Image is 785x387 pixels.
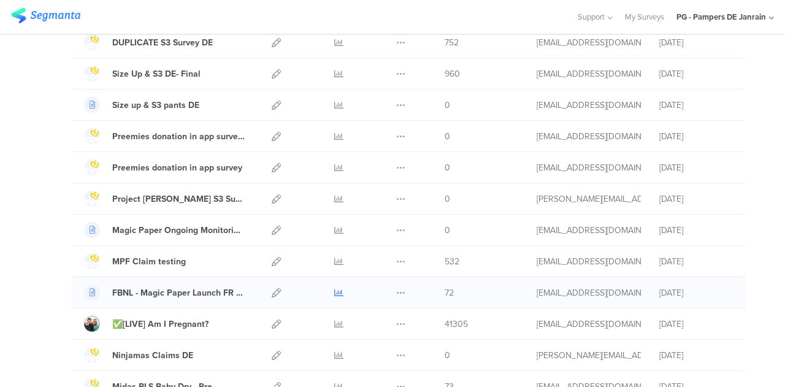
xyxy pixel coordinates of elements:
a: DUPLICATE S3 Survey DE [84,34,213,50]
div: PG - Pampers DE Janrain [676,11,766,23]
div: Magic Paper Ongoing Monitoring - JFM24 simpliied survey [112,224,245,237]
a: Magic Paper Ongoing Monitoring - JFM24 simpliied survey [84,222,245,238]
a: MPF Claim testing [84,253,186,269]
div: ✅[LIVE] Am I Pregnant? [112,318,209,331]
div: Size Up & S3 DE- Final [112,67,201,80]
div: [DATE] [659,161,733,174]
div: MPF Claim testing [112,255,186,268]
div: safronova.a.1@pg.com [537,318,641,331]
span: 0 [445,193,450,205]
a: FBNL - Magic Paper Launch FR - JFM´24 - App/Web [84,285,245,301]
span: 41305 [445,318,468,331]
a: Ninjamas Claims DE [84,347,193,363]
a: Preemies donation in app survey [84,159,242,175]
span: 0 [445,349,450,362]
div: DUPLICATE S3 Survey DE [112,36,213,49]
div: anagnostopoulou.a@pg.com [537,67,641,80]
span: 0 [445,99,450,112]
div: [DATE] [659,67,733,80]
div: [DATE] [659,349,733,362]
div: guyot.y@pg.com [537,224,641,237]
div: [DATE] [659,36,733,49]
div: [DATE] [659,130,733,143]
span: 0 [445,224,450,237]
div: Ninjamas Claims DE [112,349,193,362]
img: segmanta logo [11,8,80,23]
div: lunavalverde.l@pg.com [537,286,641,299]
span: 0 [445,161,450,174]
div: [DATE] [659,255,733,268]
div: [DATE] [659,318,733,331]
div: FBNL - Magic Paper Launch FR - JFM´24 - App/Web [112,286,245,299]
div: kucharczyk.e@pg.com [537,193,641,205]
span: 752 [445,36,459,49]
div: pampidis.a@pg.com [537,161,641,174]
div: [DATE] [659,193,733,205]
div: Preemies donation in app survey [112,161,242,174]
div: [DATE] [659,286,733,299]
div: anagnostopoulou.a@pg.com [537,99,641,112]
a: Size Up & S3 DE- Final [84,66,201,82]
a: ✅[LIVE] Am I Pregnant? [84,316,209,332]
div: kucharczyk.e@pg.com [537,349,641,362]
span: Support [578,11,605,23]
div: Size up & S3 pants DE [112,99,199,112]
span: 72 [445,286,454,299]
a: Project [PERSON_NAME] S3 Survey DE [84,191,245,207]
div: pampidis.a@pg.com [537,255,641,268]
div: Preemies donation in app survey - V2 [112,130,245,143]
span: 0 [445,130,450,143]
div: [DATE] [659,99,733,112]
a: Size up & S3 pants DE [84,97,199,113]
div: pampidis.a@pg.com [537,130,641,143]
a: Preemies donation in app survey - V2 [84,128,245,144]
div: [DATE] [659,224,733,237]
div: anagnostopoulou.a@pg.com [537,36,641,49]
span: 532 [445,255,459,268]
div: Project Troy S3 Survey DE [112,193,245,205]
span: 960 [445,67,460,80]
